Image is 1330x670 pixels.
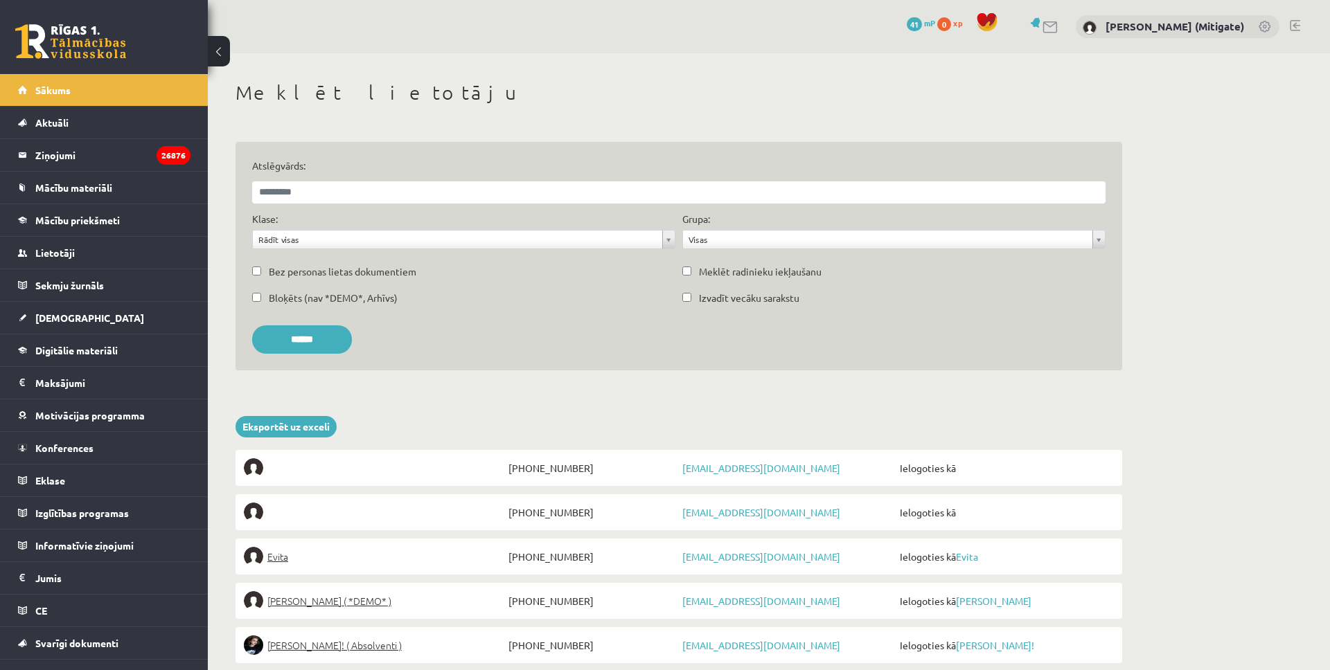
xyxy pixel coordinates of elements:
[896,591,1114,610] span: Ielogoties kā
[18,139,190,171] a: Ziņojumi26876
[269,264,416,279] label: Bez personas lietas dokumentiem
[1106,19,1244,33] a: [PERSON_NAME] (Mitigate)
[682,639,840,651] a: [EMAIL_ADDRESS][DOMAIN_NAME]
[937,17,969,28] a: 0 xp
[682,550,840,563] a: [EMAIL_ADDRESS][DOMAIN_NAME]
[937,17,951,31] span: 0
[252,212,278,226] label: Klase:
[505,502,679,522] span: [PHONE_NUMBER]
[18,432,190,464] a: Konferences
[15,24,126,59] a: Rīgas 1. Tālmācības vidusskola
[35,474,65,487] span: Eklase
[682,595,840,607] a: [EMAIL_ADDRESS][DOMAIN_NAME]
[35,442,94,454] span: Konferences
[18,237,190,269] a: Lietotāji
[18,562,190,594] a: Jumis
[699,291,799,305] label: Izvadīt vecāku sarakstu
[35,604,47,617] span: CE
[18,172,190,203] a: Mācību materiāli
[35,572,62,584] span: Jumis
[35,637,118,649] span: Svarīgi dokumenti
[267,591,391,610] span: [PERSON_NAME] ( *DEMO* )
[956,639,1034,651] a: [PERSON_NAME]!
[35,116,69,129] span: Aktuāli
[35,279,104,291] span: Sekmju žurnāls
[18,204,190,236] a: Mācību priekšmeti
[253,230,675,248] a: Rādīt visas
[18,464,190,496] a: Eklase
[18,529,190,561] a: Informatīvie ziņojumi
[252,159,1106,173] label: Atslēgvārds:
[18,497,190,529] a: Izglītības programas
[896,547,1114,566] span: Ielogoties kā
[956,595,1031,607] a: [PERSON_NAME]
[682,506,840,518] a: [EMAIL_ADDRESS][DOMAIN_NAME]
[35,246,75,259] span: Lietotāji
[689,230,1087,248] span: Visas
[682,462,840,474] a: [EMAIL_ADDRESS][DOMAIN_NAME]
[18,627,190,659] a: Svarīgi dokumenti
[35,409,145,422] span: Motivācijas programma
[18,269,190,301] a: Sekmju žurnāls
[505,547,679,566] span: [PHONE_NUMBER]
[35,539,134,552] span: Informatīvie ziņojumi
[683,230,1105,248] a: Visas
[244,591,505,610] a: [PERSON_NAME] ( *DEMO* )
[924,17,935,28] span: mP
[907,17,922,31] span: 41
[18,107,190,138] a: Aktuāli
[896,458,1114,478] span: Ielogoties kā
[35,214,120,226] span: Mācību priekšmeti
[35,181,112,194] span: Mācību materiāli
[244,635,263,655] img: Sofija Anrio-Karlauska!
[505,458,679,478] span: [PHONE_NUMBER]
[1083,21,1097,35] img: Vitālijs Viļums (Mitigate)
[907,17,935,28] a: 41 mP
[244,635,505,655] a: [PERSON_NAME]! ( Absolventi )
[244,591,263,610] img: Elīna Elizabete Ancveriņa
[244,547,505,566] a: Evita
[505,591,679,610] span: [PHONE_NUMBER]
[269,291,398,305] label: Bloķēts (nav *DEMO*, Arhīvs)
[236,416,337,437] a: Eksportēt uz exceli
[267,547,288,566] span: Evita
[35,139,190,171] legend: Ziņojumi
[682,212,710,226] label: Grupa:
[35,507,129,519] span: Izglītības programas
[35,84,71,96] span: Sākums
[956,550,978,563] a: Evita
[18,302,190,334] a: [DEMOGRAPHIC_DATA]
[35,311,144,324] span: [DEMOGRAPHIC_DATA]
[258,230,657,248] span: Rādīt visas
[18,399,190,431] a: Motivācijas programma
[505,635,679,655] span: [PHONE_NUMBER]
[244,547,263,566] img: Evita
[236,81,1122,105] h1: Meklēt lietotāju
[35,344,118,356] span: Digitālie materiāli
[953,17,962,28] span: xp
[896,502,1114,522] span: Ielogoties kā
[35,367,190,399] legend: Maksājumi
[699,264,822,279] label: Meklēt radinieku iekļaušanu
[18,74,190,106] a: Sākums
[18,595,190,626] a: CE
[896,635,1114,655] span: Ielogoties kā
[267,635,402,655] span: [PERSON_NAME]! ( Absolventi )
[18,334,190,366] a: Digitālie materiāli
[157,146,190,165] i: 26876
[18,367,190,399] a: Maksājumi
